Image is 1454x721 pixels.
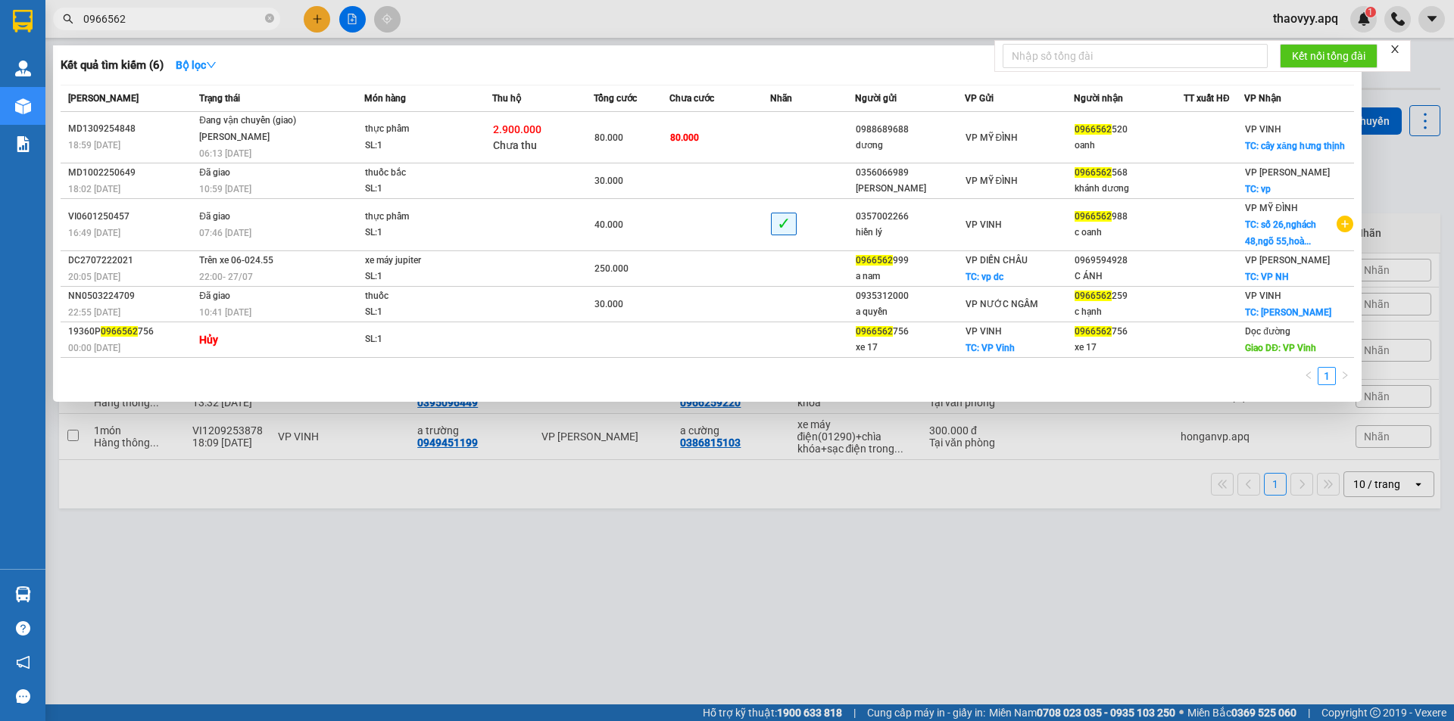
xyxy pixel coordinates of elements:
[966,299,1038,309] span: VP NƯỚC NGẦM
[365,181,479,197] div: SL: 1
[669,93,714,104] span: Chưa cước
[1245,255,1330,266] span: VP [PERSON_NAME]
[594,263,629,274] span: 250.000
[594,219,623,230] span: 40.000
[176,59,217,71] strong: Bộ lọc
[1075,225,1183,241] div: c oanh
[966,132,1019,143] span: VP MỸ ĐÌNH
[1075,291,1112,301] span: 0966562
[1075,181,1183,197] div: khánh dương
[365,288,479,305] div: thuốc
[199,184,251,194] span: 10:59 [DATE]
[855,93,897,104] span: Người gửi
[68,307,120,318] span: 22:55 [DATE]
[770,93,792,104] span: Nhãn
[265,12,274,26] span: close-circle
[199,129,313,146] div: [PERSON_NAME]
[1245,307,1331,318] span: TC: [PERSON_NAME]
[68,121,195,137] div: MD1309254848
[1304,371,1313,380] span: left
[1075,122,1183,138] div: 520
[199,291,230,301] span: Đã giao
[1390,44,1400,54] span: close
[1075,211,1112,222] span: 0966562
[1336,367,1354,385] li: Next Page
[1075,288,1183,304] div: 259
[15,586,31,602] img: warehouse-icon
[15,98,31,114] img: warehouse-icon
[365,269,479,285] div: SL: 1
[856,138,964,154] div: dương
[594,132,623,143] span: 80.000
[594,176,623,186] span: 30.000
[856,304,964,320] div: a quyền
[365,225,479,241] div: SL: 1
[966,176,1019,186] span: VP MỸ ĐÌNH
[364,93,406,104] span: Món hàng
[966,343,1015,353] span: TC: VP Vinh
[1245,141,1345,151] span: TC: cây xăng hưng thịnh
[61,57,164,73] h3: Kết quả tìm kiếm ( 6 )
[1245,124,1281,135] span: VP VINH
[670,132,699,143] span: 80.000
[1245,167,1330,178] span: VP [PERSON_NAME]
[68,165,195,181] div: MD1002250649
[1244,93,1281,104] span: VP Nhận
[856,255,893,266] span: 0966562
[1003,44,1268,68] input: Nhập số tổng đài
[365,253,479,269] div: xe máy jupiter
[68,184,120,194] span: 18:02 [DATE]
[164,53,229,77] button: Bộ lọcdown
[1075,124,1112,135] span: 0966562
[63,14,73,24] span: search
[856,181,964,197] div: [PERSON_NAME]
[1318,368,1335,384] a: 1
[1318,367,1336,385] li: 1
[199,307,251,318] span: 10:41 [DATE]
[206,60,217,70] span: down
[1340,371,1349,380] span: right
[101,326,138,337] span: 0966562
[365,138,479,154] div: SL: 1
[856,165,964,181] div: 0356066989
[199,93,240,104] span: Trạng thái
[966,272,1003,282] span: TC: vp dc
[199,334,218,346] strong: Hủy
[68,93,139,104] span: [PERSON_NAME]
[966,219,1002,230] span: VP VINH
[1075,209,1183,225] div: 988
[1245,272,1289,282] span: TC: VP NH
[856,253,964,269] div: 999
[365,121,479,138] div: thực phẩm
[199,167,230,178] span: Đã giao
[1075,167,1112,178] span: 0966562
[199,272,253,282] span: 22:00 - 27/07
[68,140,120,151] span: 18:59 [DATE]
[83,11,262,27] input: Tìm tên, số ĐT hoặc mã đơn
[966,255,1028,266] span: VP DIỄN CHÂU
[68,288,195,304] div: NN0503224709
[1245,291,1281,301] span: VP VINH
[199,113,313,129] div: Đang vận chuyển (giao)
[13,10,33,33] img: logo-vxr
[1245,203,1298,213] span: VP MỸ ĐÌNH
[771,213,797,236] span: ✓
[966,326,1002,337] span: VP VINH
[594,93,637,104] span: Tổng cước
[68,253,195,269] div: DC2707222021
[1075,269,1183,284] div: C ÁNH
[492,93,521,104] span: Thu hộ
[1336,367,1354,385] button: right
[493,139,537,151] span: Chưa thu
[1075,340,1183,356] div: xe 17
[1075,138,1183,154] div: oanh
[365,331,479,348] div: SL: 1
[265,14,274,23] span: close-circle
[1280,44,1378,68] button: Kết nối tổng đài
[856,324,964,340] div: 756
[1292,48,1365,64] span: Kết nối tổng đài
[199,228,251,238] span: 07:46 [DATE]
[1245,343,1316,353] span: Giao DĐ: VP Vinh
[1075,304,1183,320] div: c hạnh
[365,209,479,225] div: thực phẩm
